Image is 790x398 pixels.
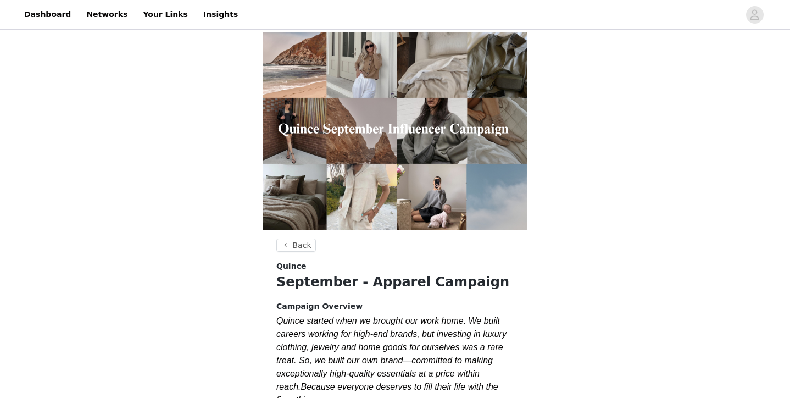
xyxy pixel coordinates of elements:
a: Dashboard [18,2,77,27]
em: Quince started when we brought our work home. We built careers working for high-end brands, but i... [276,316,507,391]
h1: September - Apparel Campaign [276,272,514,292]
span: Quince [276,261,306,272]
div: avatar [749,6,760,24]
button: Back [276,239,316,252]
img: campaign image [263,32,527,230]
a: Insights [197,2,244,27]
a: Networks [80,2,134,27]
a: Your Links [136,2,194,27]
h4: Campaign Overview [276,301,514,312]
